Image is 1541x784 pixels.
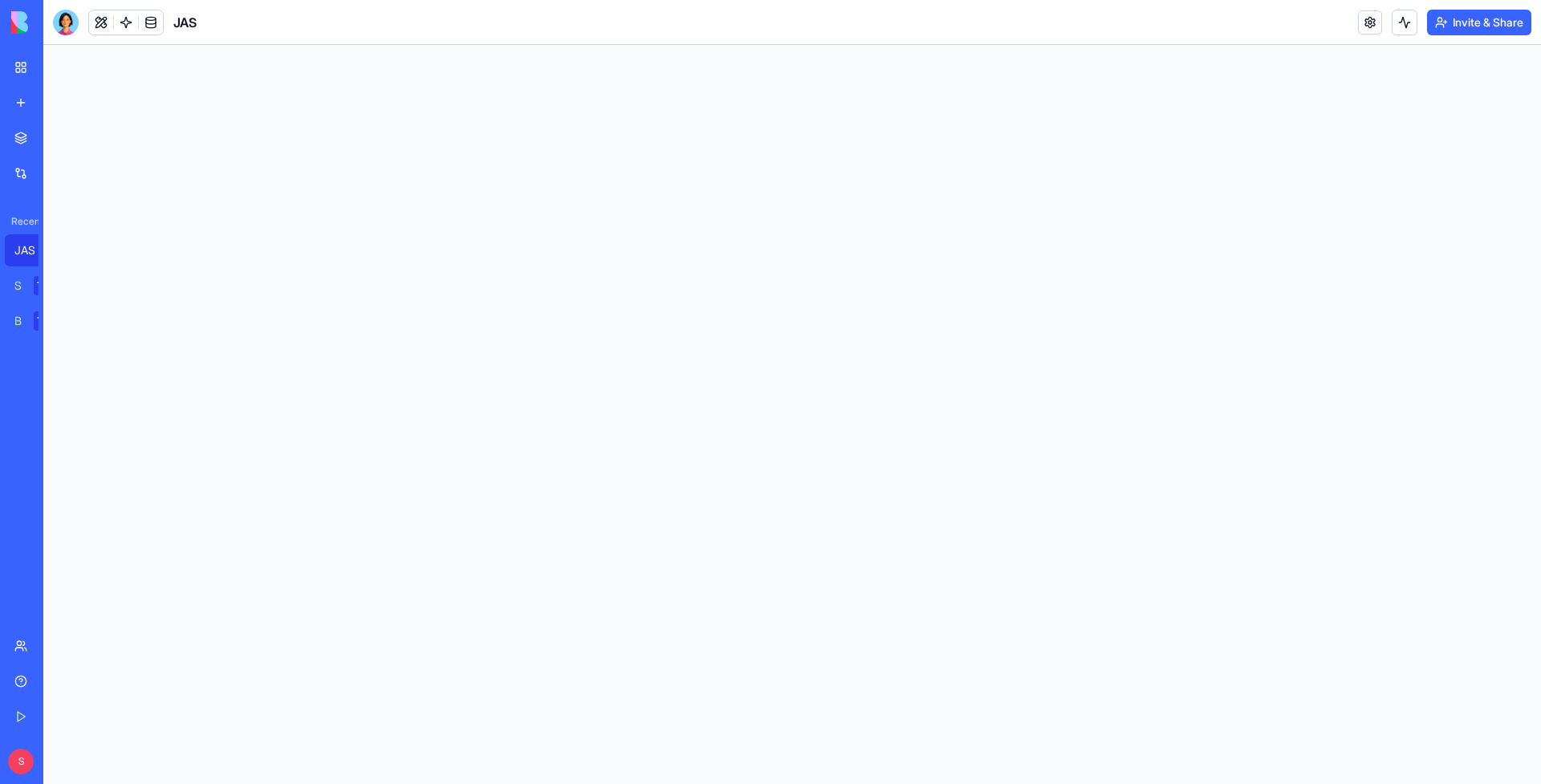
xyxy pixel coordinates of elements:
div: TRY [34,311,59,331]
span: JAS [173,13,197,32]
img: logo [11,11,111,34]
a: Blog Generation ProTRY [5,305,69,337]
a: JAS [5,234,69,266]
a: Social Media Content GeneratorTRY [5,270,69,302]
div: JAS [14,242,59,258]
div: TRY [34,276,59,295]
button: Invite & Share [1427,10,1531,35]
span: Recent [5,215,39,228]
div: Blog Generation Pro [14,313,22,329]
div: Social Media Content Generator [14,278,22,294]
span: S [8,749,34,774]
